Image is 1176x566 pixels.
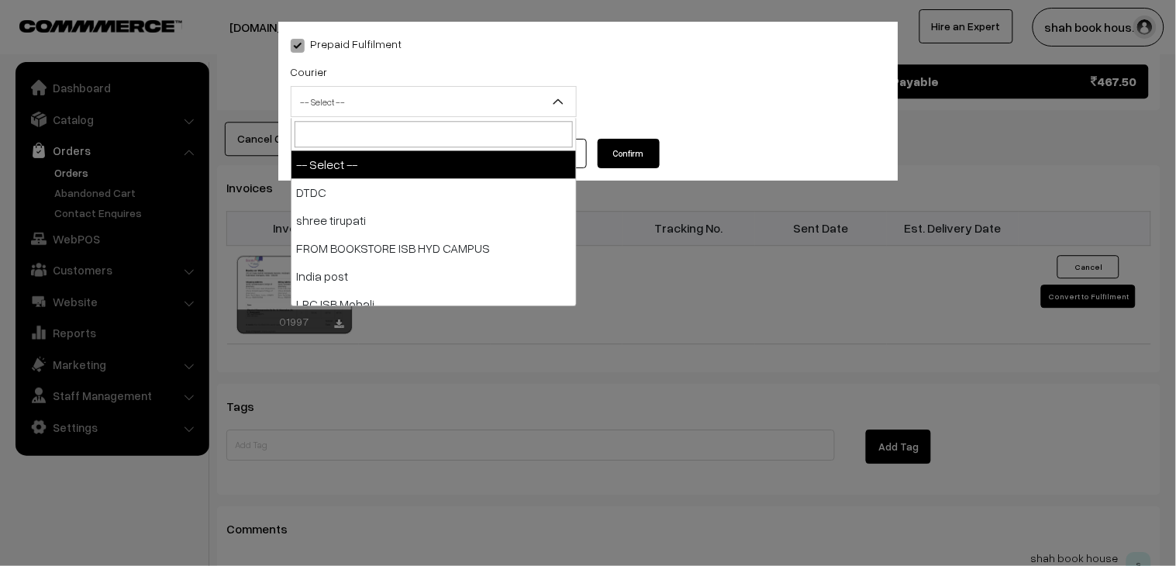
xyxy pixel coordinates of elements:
li: -- Select -- [291,150,576,178]
li: FROM BOOKSTORE ISB HYD CAMPUS [291,234,576,262]
span: -- Select -- [291,86,577,117]
li: shree tirupati [291,206,576,234]
button: Confirm [598,139,660,168]
span: -- Select -- [291,88,576,116]
li: LRC ISB Mohali [291,290,576,318]
li: DTDC [291,178,576,206]
li: India post [291,262,576,290]
label: Prepaid Fulfilment [291,36,402,52]
label: Courier [291,64,328,80]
